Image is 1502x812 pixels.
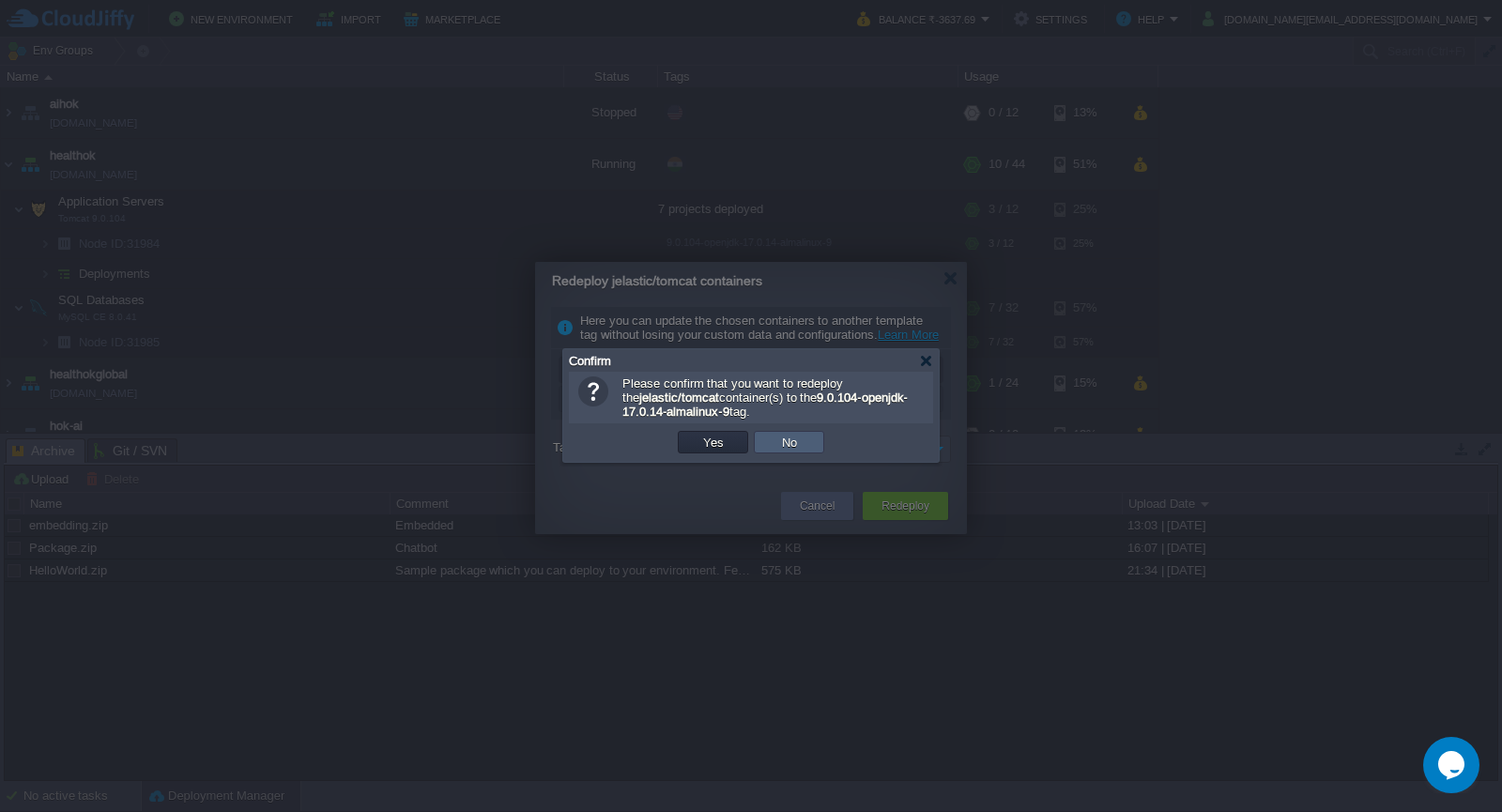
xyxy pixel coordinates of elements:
span: Please confirm that you want to redeploy the container(s) to the tag. [622,376,908,419]
button: Yes [697,434,729,451]
b: jelastic/tomcat [639,391,719,405]
span: Confirm [569,354,611,368]
button: No [776,434,803,451]
iframe: chat widget [1423,737,1483,793]
b: 9.0.104-openjdk-17.0.14-almalinux-9 [622,391,908,419]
